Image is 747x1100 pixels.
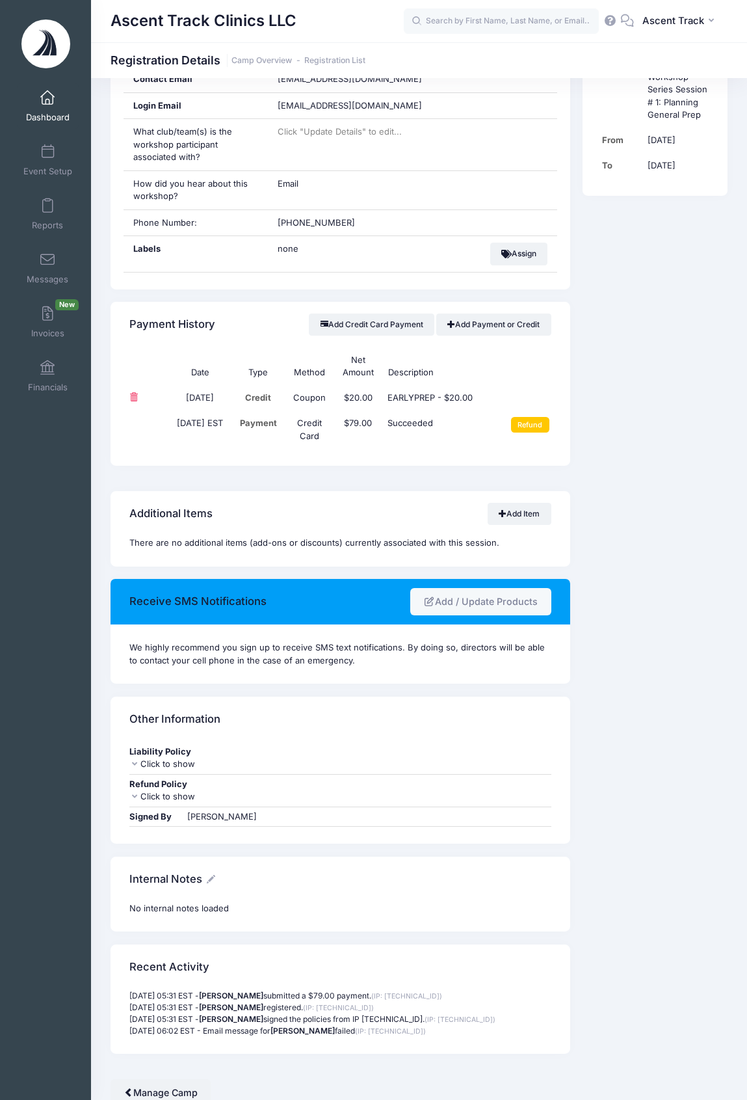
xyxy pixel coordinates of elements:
a: Registration List [304,56,365,66]
div: Labels [124,236,269,271]
a: Camp Overview [231,56,292,66]
p: [DATE] 05:31 EST - submitted a $79.00 payment. [129,990,551,1002]
span: (IP: [TECHNICAL_ID]) [371,992,442,1000]
span: Email [278,178,298,189]
div: Signed By [129,811,185,824]
img: Ascent Track Clinics LLC [21,20,70,68]
th: Method [285,347,334,386]
h1: Ascent Track Clinics LLC [111,7,296,36]
div: Contact Email [124,66,269,92]
div: Liability Policy [129,745,551,758]
td: [DATE] [641,154,708,179]
strong: [PERSON_NAME] [199,991,263,1000]
strong: [PERSON_NAME] [199,1014,263,1024]
span: [EMAIL_ADDRESS][DOMAIN_NAME] [278,74,422,84]
td: $20.00 [334,386,382,411]
td: To [602,154,642,179]
div: Phone Number: [124,210,269,236]
button: Ascent Track [634,7,727,36]
p: [DATE] 06:02 EST - Email message for failed [129,1025,551,1037]
div: There are no additional items (add-ons or discounts) currently associated with this session. [111,537,570,567]
a: Add / Update Products [410,588,551,616]
h4: Recent Activity [129,948,209,986]
td: Mesocycle Workshop Series Session # 1: Planning General Prep [641,52,708,128]
th: Net Amount [334,347,382,386]
span: Invoices [31,328,64,339]
td: From [602,128,642,154]
span: (IP: [TECHNICAL_ID]) [355,1027,426,1036]
a: Financials [17,353,79,399]
input: Search by First Name, Last Name, or Email... [404,8,599,34]
span: Click "Update Details" to edit... [278,126,402,137]
span: Reports [32,220,63,231]
a: Reports [17,191,79,237]
span: Dashboard [26,112,70,123]
td: Payment [231,411,285,449]
div: What club/team(s) is the workshop participant associated with? [124,119,269,170]
button: Assign [490,243,548,265]
h4: Other Information [129,701,220,738]
div: [PERSON_NAME] [187,811,257,824]
a: Dashboard [17,83,79,129]
td: Credit Card [285,411,334,449]
h4: Internal Notes [129,861,215,898]
button: Add Credit Card Payment [309,314,434,336]
td: [DATE] [168,386,231,411]
span: Messages [27,274,68,285]
a: Messages [17,245,79,291]
h3: Receive SMS Notifications [129,584,267,621]
a: Add Item [488,503,551,525]
p: [DATE] 05:31 EST - signed the policies from IP [TECHNICAL_ID]. [129,1013,551,1025]
td: $79.00 [334,411,382,449]
div: How did you hear about this workshop? [124,171,269,209]
span: none [278,243,440,256]
div: Click to show [129,790,551,803]
td: Credit [231,386,285,411]
span: Event Setup [23,166,72,177]
div: Refund Policy [129,778,551,791]
h1: Registration Details [111,53,365,67]
h4: Additional Items [129,496,213,533]
span: (IP: [TECHNICAL_ID]) [425,1015,495,1024]
td: [DATE] EST [168,411,231,449]
th: Description [382,347,499,386]
input: Refund [511,417,549,433]
td: [DATE] [641,128,708,154]
span: [PHONE_NUMBER] [278,217,355,228]
strong: [PERSON_NAME] [199,1002,263,1012]
span: (IP: [TECHNICAL_ID]) [303,1004,374,1012]
td: Session [602,52,642,128]
a: InvoicesNew [17,299,79,345]
span: New [55,299,79,310]
span: Financials [28,382,68,393]
th: Type [231,347,285,386]
div: We highly recommend you sign up to receive SMS text notifications. By doing so, directors will be... [129,641,551,667]
div: Login Email [124,93,269,119]
td: Coupon [285,386,334,411]
div: Click to show [129,758,551,771]
strong: [PERSON_NAME] [270,1026,335,1036]
div: No internal notes loaded [129,902,551,915]
a: Event Setup [17,137,79,183]
td: Succeeded [382,411,499,449]
a: Add Payment or Credit [436,314,551,336]
h4: Payment History [129,306,215,343]
p: [DATE] 05:31 EST - registered. [129,1002,551,1013]
span: [EMAIL_ADDRESS][DOMAIN_NAME] [278,100,440,113]
th: Date [168,347,231,386]
td: EARLYPREP - $20.00 [382,386,499,411]
span: Ascent Track [642,14,704,28]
